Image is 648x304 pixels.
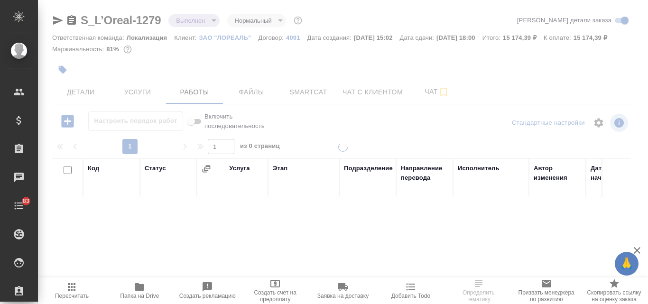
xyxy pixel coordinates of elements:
div: Статус [145,164,166,173]
span: Создать рекламацию [179,293,236,299]
span: Определить тематику [450,289,507,303]
div: Услуга [229,164,250,173]
span: 🙏 [619,254,635,274]
div: Код [88,164,99,173]
span: Создать счет на предоплату [247,289,304,303]
span: Папка на Drive [120,293,159,299]
a: 83 [2,194,36,218]
button: Создать счет на предоплату [241,277,309,304]
span: 83 [17,196,35,206]
span: Призвать менеджера по развитию [518,289,574,303]
div: Исполнитель [458,164,500,173]
div: Этап [273,164,287,173]
button: 🙏 [615,252,639,276]
span: Добавить Todo [391,293,430,299]
div: Автор изменения [534,164,581,183]
button: Призвать менеджера по развитию [512,277,580,304]
div: Дата начала [591,164,629,183]
div: Подразделение [344,164,393,173]
button: Добавить Todo [377,277,444,304]
button: Пересчитать [38,277,106,304]
div: Направление перевода [401,164,448,183]
span: Скопировать ссылку на оценку заказа [586,289,642,303]
button: Определить тематику [444,277,512,304]
button: Сгруппировать [202,164,211,174]
span: Пересчитать [55,293,89,299]
button: Скопировать ссылку на оценку заказа [580,277,648,304]
button: Создать рекламацию [174,277,241,304]
button: Заявка на доставку [309,277,377,304]
span: Заявка на доставку [317,293,369,299]
button: Папка на Drive [106,277,174,304]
